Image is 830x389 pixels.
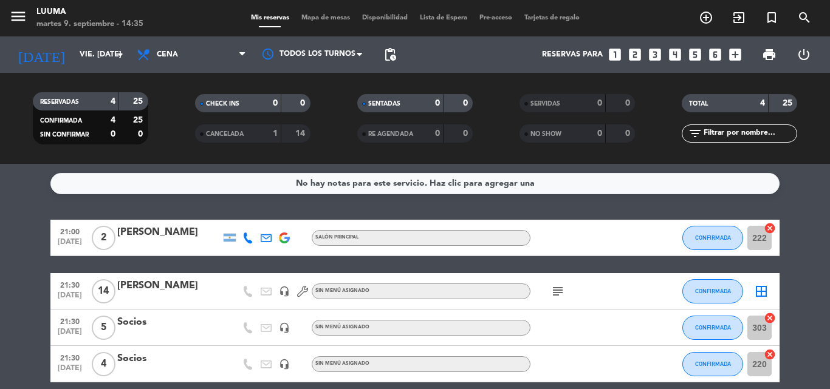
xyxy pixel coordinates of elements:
span: Mapa de mesas [295,15,356,21]
i: search [797,10,812,25]
i: looks_two [627,47,643,63]
span: print [762,47,777,62]
span: Lista de Espera [414,15,473,21]
span: SIN CONFIRMAR [40,132,89,138]
i: [DATE] [9,41,74,68]
span: 21:30 [55,314,85,328]
i: looks_5 [687,47,703,63]
strong: 0 [111,130,115,138]
span: pending_actions [383,47,397,62]
i: cancel [764,312,776,324]
span: NO SHOW [530,131,561,137]
strong: 0 [597,99,602,107]
strong: 4 [760,99,765,107]
span: 21:30 [55,350,85,364]
i: border_all [754,284,769,299]
span: [DATE] [55,364,85,378]
i: exit_to_app [732,10,746,25]
span: 4 [92,352,115,376]
span: [DATE] [55,291,85,305]
span: 14 [92,279,115,303]
span: [DATE] [55,238,85,252]
input: Filtrar por nombre... [702,127,797,140]
i: headset_mic [279,286,290,297]
i: subject [550,284,565,299]
button: CONFIRMADA [682,316,743,340]
strong: 0 [300,99,307,107]
strong: 0 [435,99,440,107]
span: 5 [92,316,115,340]
i: headset_mic [279,359,290,370]
span: Sin menú asignado [315,361,369,366]
strong: 4 [111,97,115,106]
button: CONFIRMADA [682,226,743,250]
i: cancel [764,222,776,234]
span: Tarjetas de regalo [518,15,586,21]
div: Socios [117,351,221,367]
i: add_box [727,47,743,63]
div: LOG OUT [786,36,821,73]
strong: 0 [273,99,278,107]
button: CONFIRMADA [682,352,743,376]
span: CANCELADA [206,131,244,137]
strong: 0 [625,129,633,138]
div: martes 9. septiembre - 14:35 [36,18,143,30]
i: headset_mic [279,322,290,333]
img: google-logo.png [279,232,290,243]
span: [DATE] [55,328,85,342]
span: Mis reservas [245,15,295,21]
span: Disponibilidad [356,15,414,21]
strong: 4 [111,116,115,124]
div: Luuma [36,6,143,18]
i: filter_list [688,126,702,141]
strong: 0 [625,99,633,107]
strong: 25 [783,99,795,107]
div: [PERSON_NAME] [117,225,221,240]
span: Cena [157,50,178,59]
span: TOTAL [689,101,708,107]
span: CONFIRMADA [695,360,731,367]
span: 21:00 [55,224,85,238]
i: menu [9,7,27,25]
span: CONFIRMADA [695,288,731,294]
span: 2 [92,226,115,250]
i: looks_one [607,47,623,63]
button: menu [9,7,27,30]
span: SALÓN PRINCIPAL [315,235,358,240]
i: power_settings_new [797,47,811,62]
strong: 1 [273,129,278,138]
strong: 25 [133,116,145,124]
span: CONFIRMADA [695,234,731,241]
div: [PERSON_NAME] [117,278,221,294]
button: CONFIRMADA [682,279,743,303]
strong: 0 [138,130,145,138]
div: Socios [117,314,221,330]
i: arrow_drop_down [113,47,128,62]
i: looks_3 [647,47,663,63]
strong: 0 [435,129,440,138]
strong: 0 [463,129,470,138]
span: CONFIRMADA [40,118,82,124]
span: CHECK INS [206,101,239,107]
span: RESERVADAS [40,99,79,105]
strong: 14 [295,129,307,138]
span: RE AGENDADA [368,131,413,137]
span: Pre-acceso [473,15,518,21]
span: SENTADAS [368,101,400,107]
span: 21:30 [55,277,85,291]
i: turned_in_not [764,10,779,25]
i: cancel [764,348,776,360]
i: looks_4 [667,47,683,63]
div: No hay notas para este servicio. Haz clic para agregar una [296,177,535,191]
span: Sin menú asignado [315,325,369,330]
span: SERVIDAS [530,101,560,107]
strong: 25 [133,97,145,106]
strong: 0 [463,99,470,107]
i: looks_6 [707,47,723,63]
i: add_circle_outline [699,10,713,25]
strong: 0 [597,129,602,138]
span: CONFIRMADA [695,324,731,331]
span: Sin menú asignado [315,288,369,293]
span: Reservas para [542,50,603,59]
